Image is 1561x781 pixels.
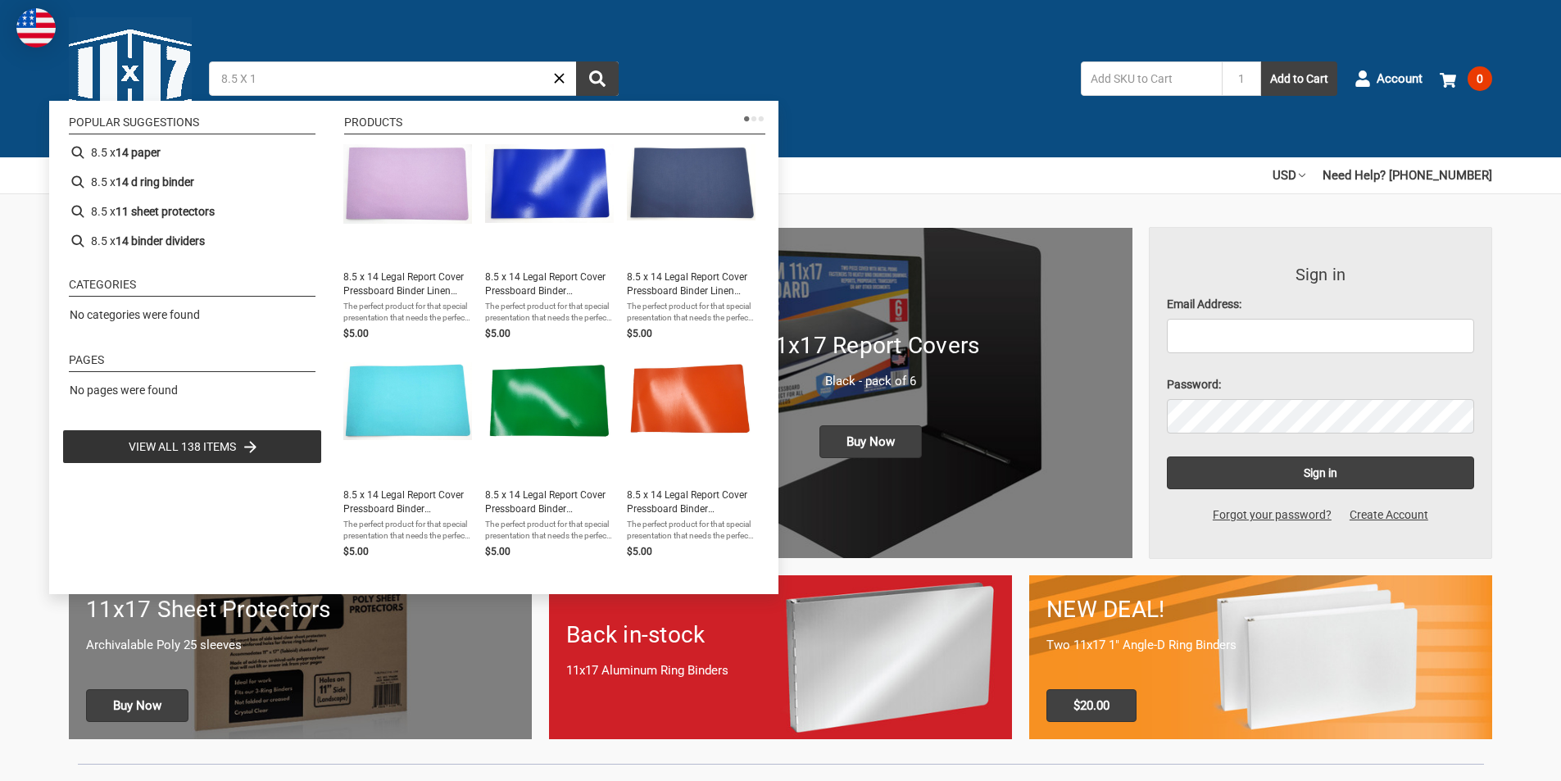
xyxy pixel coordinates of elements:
[627,301,756,324] span: The perfect product for that special presentation that needs the perfect pop of color to win over...
[337,356,479,566] li: 8.5 x 14 Legal Report Cover Pressboard Binder PaperBoard Panels includes Fold-over Metal Fastener...
[343,546,369,557] span: $5.00
[343,362,472,560] a: 8.5 x 14 Legal Report Cover Pressboard Binder PaperBoard Panels includes Fold-over Metal Fastener...
[1261,61,1337,96] button: Add to Cart
[485,328,511,339] span: $5.00
[116,233,205,250] b: 14 binder dividers
[627,270,756,298] span: 8.5 x 14 Legal Report Cover Pressboard Binder Linen PaperBoard Panels includes Fold-over Metal Fa...
[62,429,322,464] li: View all 138 items
[627,362,756,439] img: 8.5 x 14 Legal Report Cover Pressboard Binder PaperBoard Panels includes Fold-over Metal Fastener...
[627,519,756,542] span: The perfect product for that special presentation that needs the perfect pop of color to win over...
[116,144,161,161] b: 14 paper
[1167,376,1475,393] label: Password:
[62,197,322,226] li: 8.5 x 11 sheet protectors
[1468,66,1492,91] span: 0
[485,488,614,516] span: 8.5 x 14 Legal Report Cover Pressboard Binder PaperBoard Panels includes Fold-over Metal Fastener...
[69,354,315,372] li: Pages
[1273,157,1305,193] a: USD
[69,279,315,297] li: Categories
[819,425,922,458] span: Buy Now
[1355,57,1423,100] a: Account
[1046,636,1475,655] p: Two 11x17 1" Angle-D Ring Binders
[86,636,515,655] p: Archivalable Poly 25 sleeves
[627,488,756,516] span: 8.5 x 14 Legal Report Cover Pressboard Binder PaperBoard Panels includes Fold-over Metal Fastener...
[1167,296,1475,313] label: Email Address:
[69,575,532,738] a: 11x17 sheet protectors 11x17 Sheet Protectors Archivalable Poly 25 sleeves Buy Now
[551,70,568,87] a: Close
[343,270,472,298] span: 8.5 x 14 Legal Report Cover Pressboard Binder Linen PaperBoard Panels includes Fold-over Metal Fa...
[70,308,200,321] span: No categories were found
[485,362,614,560] a: 8.5 x 14 Legal Report Cover Pressboard Binder PaperBoard Panels includes Fold-over Metal Fastener...
[485,519,614,542] span: The perfect product for that special presentation that needs the perfect pop of color to win over...
[626,372,1114,391] p: Black - pack of 6
[49,101,778,594] div: Instant Search Results
[1440,57,1492,100] a: 0
[62,138,322,167] li: 8.5 x 14 paper
[485,270,614,298] span: 8.5 x 14 Legal Report Cover Pressboard Binder PaperBoard Panels includes Fold-over Metal Fastener...
[1081,61,1222,96] input: Add SKU to Cart
[1167,262,1475,287] h3: Sign in
[627,144,756,342] a: 8.5 x 14 Legal Report Cover Pressboard Binder Linen PaperBoard Panels includes Fold-over Metal Fa...
[485,144,614,223] img: 8.5 x 14 Legal Report Cover Pressboard Binder PaperBoard Panels includes Fold-over Metal Fastener...
[69,17,192,140] img: 11x17.com
[343,519,472,542] span: The perfect product for that special presentation that needs the perfect pop of color to win over...
[479,356,620,566] li: 8.5 x 14 Legal Report Cover Pressboard Binder PaperBoard Panels includes Fold-over Metal Fastener...
[343,328,369,339] span: $5.00
[1377,70,1423,89] span: Account
[566,618,995,652] h1: Back in-stock
[337,138,479,348] li: 8.5 x 14 Legal Report Cover Pressboard Binder Linen PaperBoard Panels includes Fold-over Metal Fa...
[70,384,178,397] span: No pages were found
[1204,506,1341,524] a: Forgot your password?
[485,546,511,557] span: $5.00
[609,228,1132,558] a: 11x17 Report Covers 11x17 Report Covers Black - pack of 6 Buy Now
[343,301,472,324] span: The perfect product for that special presentation that needs the perfect pop of color to win over...
[485,301,614,324] span: The perfect product for that special presentation that needs the perfect pop of color to win over...
[626,329,1114,363] h1: 11x17 Report Covers
[609,228,1132,558] img: 11x17 Report Covers
[344,116,765,134] li: Products
[627,546,652,557] span: $5.00
[485,362,614,443] img: 8.5 x 14 Legal Report Cover Pressboard Binder PaperBoard Panels includes Fold-over Metal Fastener...
[479,138,620,348] li: 8.5 x 14 Legal Report Cover Pressboard Binder PaperBoard Panels includes Fold-over Metal Fastener...
[86,593,515,627] h1: 11x17 Sheet Protectors
[62,226,322,256] li: 8.5 x 14 binder dividers
[116,203,215,220] b: 11 sheet protectors
[1046,689,1137,722] span: $20.00
[62,167,322,197] li: 8.5 x 14 d ring binder
[1046,593,1475,627] h1: NEW DEAL!
[16,8,56,48] img: duty and tax information for United States
[1029,575,1492,738] a: 11x17 Binder 2-pack only $20.00 NEW DEAL! Two 11x17 1" Angle-D Ring Binders $20.00
[343,144,472,342] a: 8.5 x 14 Legal Report Cover Pressboard Binder Linen PaperBoard Panels includes Fold-over Metal Fa...
[343,144,472,224] img: 8.5 x 14 Legal Report Cover Pressboard Binder Linen PaperBoard Panels includes Fold-over Metal Fa...
[620,356,762,566] li: 8.5 x 14 Legal Report Cover Pressboard Binder PaperBoard Panels includes Fold-over Metal Fastener...
[627,328,652,339] span: $5.00
[343,488,472,516] span: 8.5 x 14 Legal Report Cover Pressboard Binder PaperBoard Panels includes Fold-over Metal Fastener...
[627,362,756,560] a: 8.5 x 14 Legal Report Cover Pressboard Binder PaperBoard Panels includes Fold-over Metal Fastener...
[1341,506,1437,524] a: Create Account
[485,144,614,342] a: 8.5 x 14 Legal Report Cover Pressboard Binder PaperBoard Panels includes Fold-over Metal Fastener...
[86,689,188,722] span: Buy Now
[1323,157,1492,193] a: Need Help? [PHONE_NUMBER]
[343,362,472,440] img: 8.5 x 14 Legal Report Cover Pressboard Binder PaperBoard Panels includes Fold-over Metal Fastener...
[209,61,619,96] input: Search by keyword, brand or SKU
[627,144,756,220] img: 8.5 x 14 Legal Report Cover Pressboard Binder Linen PaperBoard Panels includes Fold-over Metal Fa...
[620,138,762,348] li: 8.5 x 14 Legal Report Cover Pressboard Binder Linen PaperBoard Panels includes Fold-over Metal Fa...
[549,575,1012,738] a: Back in-stock 11x17 Aluminum Ring Binders
[129,438,236,456] span: View all 138 items
[1167,456,1475,489] input: Sign in
[116,174,194,191] b: 14 d ring binder
[69,116,315,134] li: Popular suggestions
[566,661,995,680] p: 11x17 Aluminum Ring Binders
